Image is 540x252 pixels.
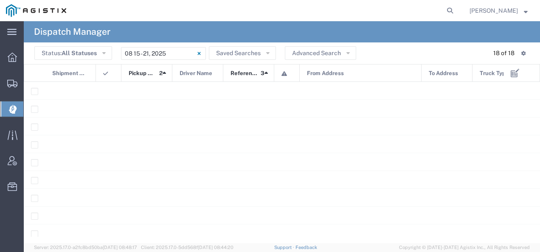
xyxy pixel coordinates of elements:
h4: Dispatch Manager [34,21,110,42]
span: Shipment No. [52,64,87,82]
button: [PERSON_NAME] [469,6,528,16]
span: From Address [307,64,344,82]
span: Pickup Date and Time [129,64,156,82]
span: [DATE] 08:48:17 [103,245,137,250]
span: Jessica Carr [470,6,518,15]
span: Server: 2025.17.0-a2fc8bd50ba [34,245,137,250]
a: Feedback [295,245,317,250]
span: Copyright © [DATE]-[DATE] Agistix Inc., All Rights Reserved [399,244,530,251]
span: 2 [159,64,163,82]
div: 18 of 18 [493,49,515,58]
span: All Statuses [62,50,97,56]
button: Saved Searches [209,46,276,60]
button: Advanced Search [285,46,356,60]
span: Client: 2025.17.0-5dd568f [141,245,233,250]
span: Driver Name [180,64,212,82]
a: Support [274,245,295,250]
span: Reference [231,64,258,82]
span: Truck Type [480,64,509,82]
button: Status:All Statuses [34,46,112,60]
span: [DATE] 08:44:20 [198,245,233,250]
img: logo [6,4,66,17]
span: To Address [429,64,458,82]
span: 3 [261,64,264,82]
